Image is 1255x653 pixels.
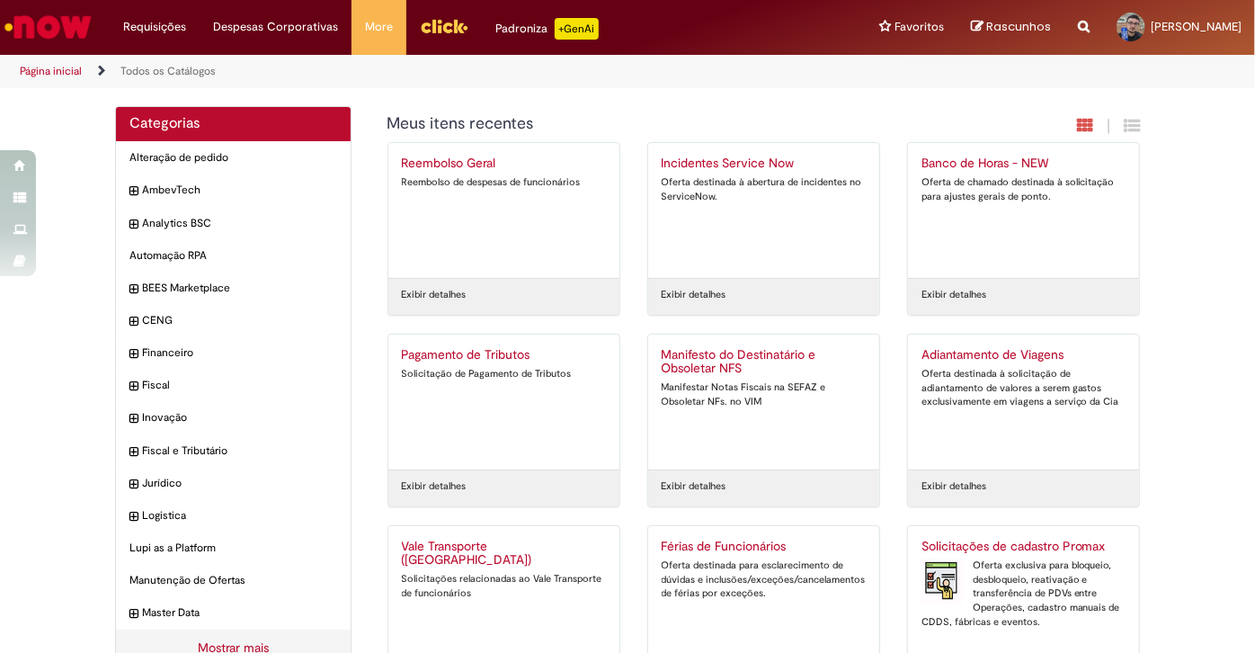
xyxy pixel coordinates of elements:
div: Oferta destinada para esclarecimento de dúvidas e inclusões/exceções/cancelamentos de férias por ... [662,559,866,601]
span: AmbevTech [142,183,337,198]
span: Rascunhos [986,18,1051,35]
div: Lupi as a Platform [116,532,351,565]
span: Analytics BSC [142,216,337,231]
h2: Manifesto do Destinatário e Obsoletar NFS [662,348,866,377]
span: Lupi as a Platform [129,541,337,556]
h2: Incidentes Service Now [662,157,866,171]
i: expandir categoria BEES Marketplace [129,281,138,299]
i: expandir categoria AmbevTech [129,183,138,201]
div: expandir categoria AmbevTech AmbevTech [116,174,351,207]
i: Exibição de grade [1124,117,1140,134]
div: expandir categoria Analytics BSC Analytics BSC [116,207,351,240]
i: Exibição em cartão [1077,117,1093,134]
div: Padroniza [495,18,599,40]
span: | [1107,116,1110,137]
div: expandir categoria Logistica Logistica [116,499,351,532]
a: Todos os Catálogos [120,64,216,78]
h2: Férias de Funcionários [662,540,866,554]
ul: Trilhas de página [13,55,823,88]
div: Automação RPA [116,239,351,273]
div: expandir categoria Fiscal Fiscal [116,369,351,402]
div: expandir categoria Inovação Inovação [116,401,351,434]
a: Exibir detalhes [921,479,986,494]
a: Manifesto do Destinatário e Obsoletar NFS Manifestar Notas Fiscais na SEFAZ e Obsoletar NFs. no VIM [648,335,879,470]
a: Exibir detalhes [402,288,467,302]
span: Fiscal [142,378,337,393]
i: expandir categoria Logistica [129,508,138,526]
div: Reembolso de despesas de funcionários [402,175,606,190]
span: Despesas Corporativas [213,18,338,36]
div: Alteração de pedido [116,141,351,174]
span: More [365,18,393,36]
span: Manutenção de Ofertas [129,573,337,588]
i: expandir categoria CENG [129,313,138,331]
a: Banco de Horas - NEW Oferta de chamado destinada à solicitação para ajustes gerais de ponto. [908,143,1139,278]
p: +GenAi [555,18,599,40]
i: expandir categoria Financeiro [129,345,138,363]
a: Exibir detalhes [662,288,726,302]
i: expandir categoria Inovação [129,410,138,428]
a: Pagamento de Tributos Solicitação de Pagamento de Tributos [388,335,619,470]
div: Oferta destinada à solicitação de adiantamento de valores a serem gastos exclusivamente em viagen... [921,367,1126,409]
span: Automação RPA [129,248,337,264]
div: Solicitação de Pagamento de Tributos [402,367,606,381]
span: Fiscal e Tributário [142,443,337,459]
span: Jurídico [142,476,337,491]
a: Rascunhos [971,19,1051,36]
div: expandir categoria Financeiro Financeiro [116,336,351,370]
img: ServiceNow [2,9,94,45]
span: [PERSON_NAME] [1151,19,1242,34]
i: expandir categoria Fiscal [129,378,138,396]
a: Exibir detalhes [921,288,986,302]
a: Adiantamento de Viagens Oferta destinada à solicitação de adiantamento de valores a serem gastos ... [908,335,1139,470]
div: Solicitações relacionadas ao Vale Transporte de funcionários [402,572,606,600]
div: expandir categoria Master Data Master Data [116,596,351,630]
span: Alteração de pedido [129,150,337,165]
div: Manutenção de Ofertas [116,564,351,597]
span: BEES Marketplace [142,281,337,296]
i: expandir categoria Jurídico [129,476,138,494]
img: Solicitações de cadastro Promax [921,559,964,604]
span: Inovação [142,410,337,425]
a: Incidentes Service Now Oferta destinada à abertura de incidentes no ServiceNow. [648,143,879,278]
h2: Adiantamento de Viagens [921,348,1126,362]
div: expandir categoria Fiscal e Tributário Fiscal e Tributário [116,434,351,468]
span: Financeiro [142,345,337,361]
h2: Categorias [129,116,337,132]
h2: Reembolso Geral [402,157,606,171]
h2: Solicitações de cadastro Promax [921,540,1126,554]
div: Manifestar Notas Fiscais na SEFAZ e Obsoletar NFs. no VIM [662,380,866,408]
a: Reembolso Geral Reembolso de despesas de funcionários [388,143,619,278]
i: expandir categoria Analytics BSC [129,216,138,234]
span: CENG [142,313,337,328]
div: Oferta exclusiva para bloqueio, desbloqueio, reativação e transferência de PDVs entre Operações, ... [921,559,1126,630]
a: Página inicial [20,64,82,78]
h2: Pagamento de Tributos [402,348,606,362]
div: expandir categoria BEES Marketplace BEES Marketplace [116,272,351,305]
div: expandir categoria Jurídico Jurídico [116,467,351,500]
a: Exibir detalhes [402,479,467,494]
i: expandir categoria Master Data [129,605,138,623]
span: Master Data [142,605,337,621]
i: expandir categoria Fiscal e Tributário [129,443,138,461]
h1: {"description":"","title":"Meus itens recentes"} Categoria [387,115,946,133]
div: Oferta destinada à abertura de incidentes no ServiceNow. [662,175,866,203]
img: click_logo_yellow_360x200.png [420,13,468,40]
a: Exibir detalhes [662,479,726,494]
span: Favoritos [895,18,944,36]
div: expandir categoria CENG CENG [116,304,351,337]
ul: Categorias [116,141,351,630]
h2: Vale Transporte (VT) [402,540,606,568]
span: Requisições [123,18,186,36]
span: Logistica [142,508,337,523]
h2: Banco de Horas - NEW [921,157,1126,171]
div: Oferta de chamado destinada à solicitação para ajustes gerais de ponto. [921,175,1126,203]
